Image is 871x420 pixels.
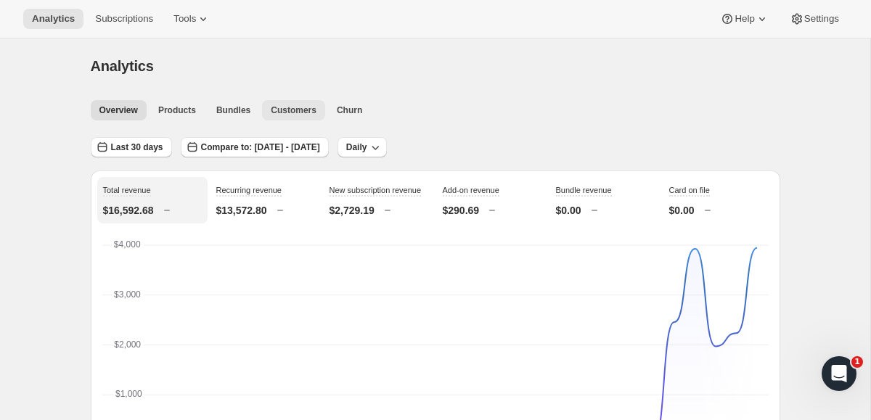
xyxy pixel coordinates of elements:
text: $3,000 [114,289,141,300]
span: Subscriptions [95,13,153,25]
button: Compare to: [DATE] - [DATE] [181,137,329,157]
span: Overview [99,104,138,116]
span: Analytics [91,58,154,74]
p: $290.69 [443,203,480,218]
button: Daily [338,137,388,157]
p: $16,592.68 [103,203,154,218]
span: Compare to: [DATE] - [DATE] [201,141,320,153]
p: $0.00 [669,203,695,218]
button: Analytics [23,9,83,29]
button: Settings [781,9,848,29]
text: $4,000 [113,239,140,250]
span: New subscription revenue [330,186,422,194]
span: Churn [337,104,362,116]
text: $1,000 [115,389,142,399]
p: $2,729.19 [330,203,375,218]
span: Products [158,104,196,116]
span: 1 [851,356,863,368]
span: Recurring revenue [216,186,282,194]
button: Last 30 days [91,137,172,157]
span: Add-on revenue [443,186,499,194]
span: Analytics [32,13,75,25]
span: Daily [346,141,367,153]
p: $13,572.80 [216,203,267,218]
span: Settings [804,13,839,25]
button: Help [711,9,777,29]
iframe: Intercom live chat [822,356,856,391]
span: Last 30 days [111,141,163,153]
span: Total revenue [103,186,151,194]
span: Bundles [216,104,250,116]
span: Bundle revenue [556,186,612,194]
span: Help [735,13,754,25]
button: Tools [165,9,219,29]
span: Tools [173,13,196,25]
text: $2,000 [114,339,141,350]
span: Customers [271,104,316,116]
p: $0.00 [556,203,581,218]
span: Card on file [669,186,710,194]
button: Subscriptions [86,9,162,29]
